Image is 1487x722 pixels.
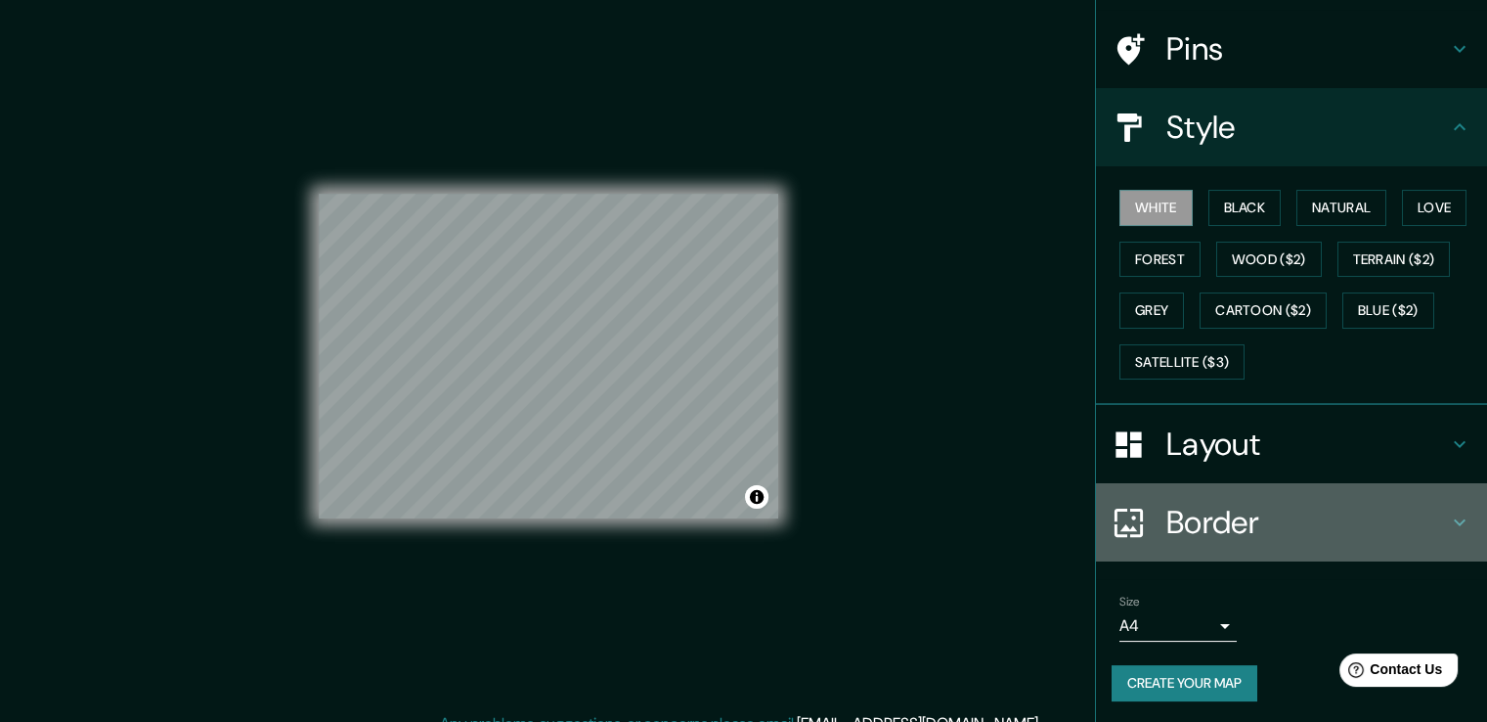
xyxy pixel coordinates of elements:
[1119,344,1245,381] button: Satellite ($3)
[745,485,768,509] button: Toggle attribution
[1337,242,1451,278] button: Terrain ($2)
[1166,108,1448,147] h4: Style
[1119,242,1201,278] button: Forest
[1166,425,1448,464] h4: Layout
[1402,190,1466,226] button: Love
[1119,293,1184,329] button: Grey
[1166,29,1448,68] h4: Pins
[319,194,778,519] canvas: Map
[1342,293,1434,329] button: Blue ($2)
[1096,88,1487,166] div: Style
[1216,242,1322,278] button: Wood ($2)
[1208,190,1282,226] button: Black
[1096,10,1487,88] div: Pins
[1096,405,1487,483] div: Layout
[1296,190,1386,226] button: Natural
[1119,190,1193,226] button: White
[1112,665,1257,701] button: Create your map
[1313,646,1465,700] iframe: Help widget launcher
[1119,594,1140,610] label: Size
[1096,483,1487,562] div: Border
[1119,610,1237,642] div: A4
[1166,503,1448,542] h4: Border
[1200,293,1327,329] button: Cartoon ($2)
